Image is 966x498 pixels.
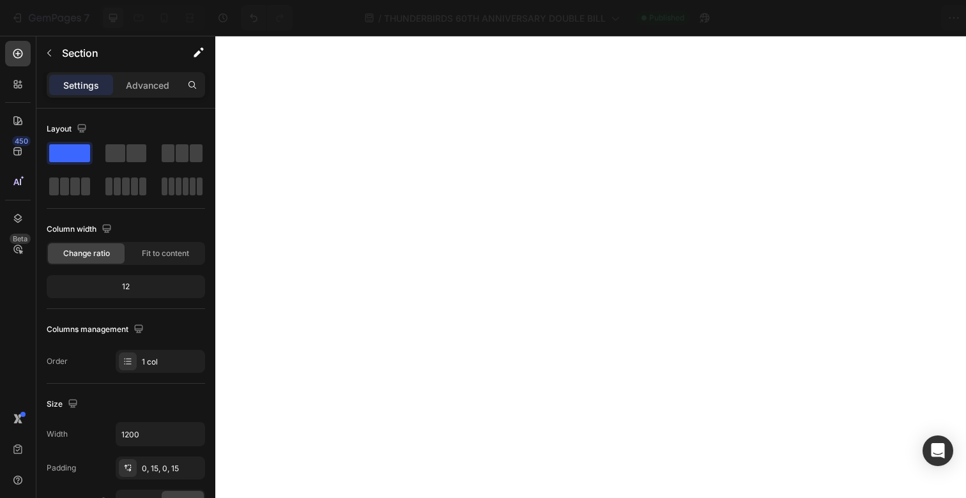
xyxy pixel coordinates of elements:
[62,45,167,61] p: Section
[845,13,866,24] span: Save
[47,221,114,238] div: Column width
[84,10,89,26] p: 7
[241,5,293,31] div: Undo/Redo
[126,79,169,92] p: Advanced
[215,36,966,498] iframe: Design area
[63,79,99,92] p: Settings
[10,234,31,244] div: Beta
[5,5,95,31] button: 7
[923,435,953,466] div: Open Intercom Messenger
[142,463,202,474] div: 0, 15, 0, 15
[47,121,89,138] div: Layout
[47,462,76,474] div: Padding
[63,248,110,259] span: Change ratio
[892,11,924,25] div: Publish
[47,356,68,367] div: Order
[649,12,684,24] span: Published
[142,248,189,259] span: Fit to content
[47,428,68,440] div: Width
[881,5,935,31] button: Publish
[47,321,146,338] div: Columns management
[116,423,204,446] input: Auto
[49,278,203,296] div: 12
[378,11,381,25] span: /
[834,5,876,31] button: Save
[142,356,202,368] div: 1 col
[47,396,80,413] div: Size
[12,136,31,146] div: 450
[384,11,606,25] span: THUNDERBIRDS 60TH ANNIVERSARY DOUBLE BILL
